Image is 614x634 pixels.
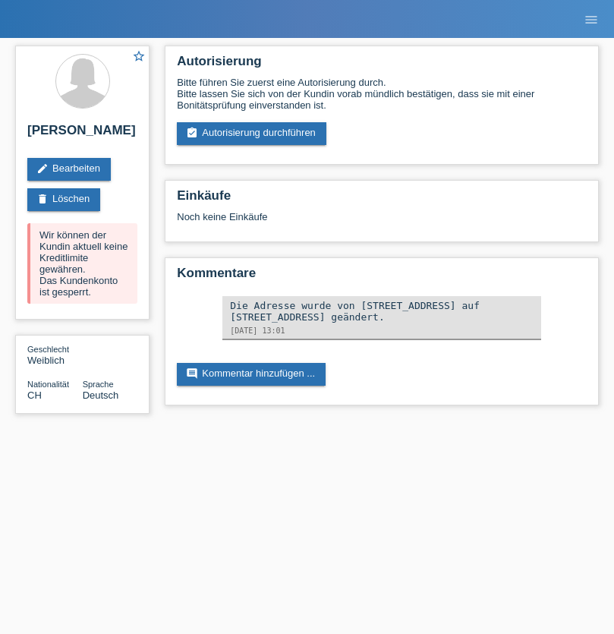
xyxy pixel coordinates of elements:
i: edit [36,162,49,175]
i: delete [36,193,49,205]
span: Sprache [83,380,114,389]
a: editBearbeiten [27,158,111,181]
span: Deutsch [83,390,119,401]
div: Wir können der Kundin aktuell keine Kreditlimite gewähren. Das Kundenkonto ist gesperrt. [27,223,137,304]
a: menu [576,14,606,24]
a: commentKommentar hinzufügen ... [177,363,326,386]
a: deleteLöschen [27,188,100,211]
span: Schweiz [27,390,42,401]
h2: Autorisierung [177,54,587,77]
i: comment [186,367,198,380]
h2: Einkäufe [177,188,587,211]
i: menu [584,12,599,27]
div: Weiblich [27,343,83,366]
span: Nationalität [27,380,69,389]
i: assignment_turned_in [186,127,198,139]
div: Die Adresse wurde von [STREET_ADDRESS] auf [STREET_ADDRESS] geändert. [230,300,534,323]
i: star_border [132,49,146,63]
h2: Kommentare [177,266,587,289]
span: Geschlecht [27,345,69,354]
a: assignment_turned_inAutorisierung durchführen [177,122,326,145]
div: Bitte führen Sie zuerst eine Autorisierung durch. Bitte lassen Sie sich von der Kundin vorab münd... [177,77,587,111]
div: Noch keine Einkäufe [177,211,587,234]
h2: [PERSON_NAME] [27,123,137,146]
a: star_border [132,49,146,65]
div: [DATE] 13:01 [230,326,534,335]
